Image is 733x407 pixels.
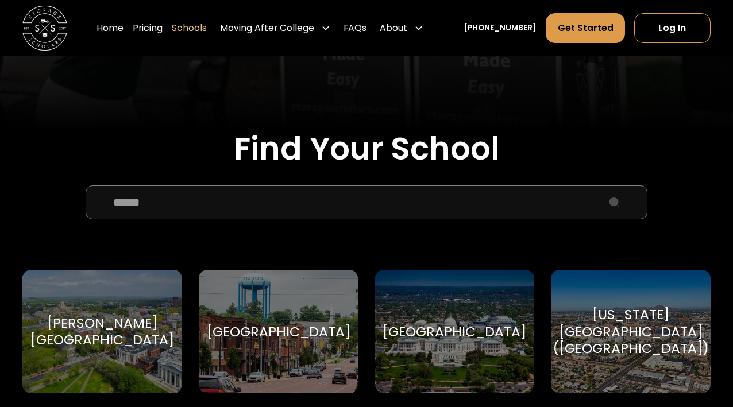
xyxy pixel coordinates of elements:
[199,270,358,393] a: Go to selected school
[380,21,407,34] div: About
[97,13,124,44] a: Home
[376,13,428,44] div: About
[22,270,182,393] a: Go to selected school
[383,323,526,340] div: [GEOGRAPHIC_DATA]
[220,21,314,34] div: Moving After College
[215,13,334,44] div: Moving After College
[172,13,207,44] a: Schools
[207,323,350,340] div: [GEOGRAPHIC_DATA]
[30,315,174,348] div: [PERSON_NAME][GEOGRAPHIC_DATA]
[634,13,711,44] a: Log In
[553,306,709,356] div: [US_STATE][GEOGRAPHIC_DATA] ([GEOGRAPHIC_DATA])
[133,13,163,44] a: Pricing
[464,22,537,34] a: [PHONE_NUMBER]
[375,270,534,393] a: Go to selected school
[546,13,625,44] a: Get Started
[22,6,67,51] img: Storage Scholars main logo
[22,130,711,168] h2: Find Your School
[344,13,366,44] a: FAQs
[551,270,710,393] a: Go to selected school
